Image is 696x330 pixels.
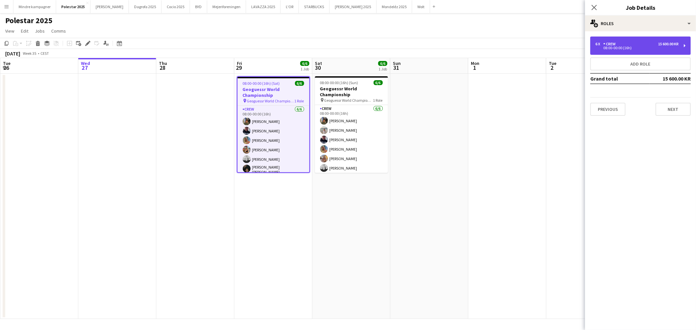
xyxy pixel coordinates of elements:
[585,3,696,12] h3: Job Details
[373,98,383,103] span: 1 Role
[315,60,322,66] span: Sat
[13,0,56,13] button: Mindre kampagner
[243,81,280,86] span: 08:00-00:00 (16h) (Sat)
[5,50,20,57] div: [DATE]
[162,0,190,13] button: Cocio 2025
[603,42,618,46] div: Crew
[650,73,691,84] td: 15 600.00 KR
[392,64,401,71] span: 31
[81,60,90,66] span: Wed
[295,81,304,86] span: 6/6
[471,60,479,66] span: Mon
[207,0,246,13] button: Mejeriforeningen
[379,67,387,71] div: 1 Job
[281,0,299,13] button: L'OR
[51,28,66,34] span: Comms
[330,0,377,13] button: [PERSON_NAME] 2025
[295,98,304,103] span: 1 Role
[393,60,401,66] span: Sun
[40,51,49,56] div: CEST
[548,64,556,71] span: 2
[80,64,90,71] span: 27
[246,0,281,13] button: LAVAZZA 2025
[129,0,162,13] button: Dagrofa 2025
[595,42,603,46] div: 6 x
[301,67,309,71] div: 1 Job
[324,98,373,103] span: Geoguessr World Championship
[190,0,207,13] button: BYD
[22,51,38,56] span: Week 35
[412,0,430,13] button: Wolt
[377,0,412,13] button: Mondeléz 2025
[32,27,47,35] a: Jobs
[590,103,626,116] button: Previous
[49,27,69,35] a: Comms
[320,80,358,85] span: 08:00-00:00 (16h) (Sun)
[315,105,388,174] app-card-role: Crew6/608:00-00:00 (16h)[PERSON_NAME][PERSON_NAME][PERSON_NAME][PERSON_NAME][PERSON_NAME][PERSON_...
[314,64,322,71] span: 30
[585,16,696,31] div: Roles
[237,76,310,173] app-job-card: 08:00-00:00 (16h) (Sat)6/6Geoguessr World Championship Geoguessr World Championship1 RoleCrew6/60...
[470,64,479,71] span: 1
[658,42,679,46] div: 15 600.00 KR
[378,61,387,66] span: 6/6
[3,60,10,66] span: Tue
[315,86,388,97] h3: Geoguessr World Championship
[300,61,309,66] span: 6/6
[549,60,556,66] span: Tue
[5,16,53,25] h1: Polestar 2025
[5,28,14,34] span: View
[35,28,45,34] span: Jobs
[159,60,167,66] span: Thu
[238,106,309,177] app-card-role: Crew6/608:00-00:00 (16h)[PERSON_NAME][PERSON_NAME][PERSON_NAME][PERSON_NAME][PERSON_NAME][PERSON_...
[2,64,10,71] span: 26
[18,27,31,35] a: Edit
[374,80,383,85] span: 6/6
[90,0,129,13] button: [PERSON_NAME]
[3,27,17,35] a: View
[237,60,242,66] span: Fri
[590,73,650,84] td: Grand total
[21,28,28,34] span: Edit
[56,0,90,13] button: Polestar 2025
[247,98,295,103] span: Geoguessr World Championship
[315,76,388,173] app-job-card: 08:00-00:00 (16h) (Sun)6/6Geoguessr World Championship Geoguessr World Championship1 RoleCrew6/60...
[238,86,309,98] h3: Geoguessr World Championship
[656,103,691,116] button: Next
[236,64,242,71] span: 29
[595,46,679,50] div: 08:00-00:00 (16h)
[299,0,330,13] button: STARBUCKS
[158,64,167,71] span: 28
[590,57,691,70] button: Add role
